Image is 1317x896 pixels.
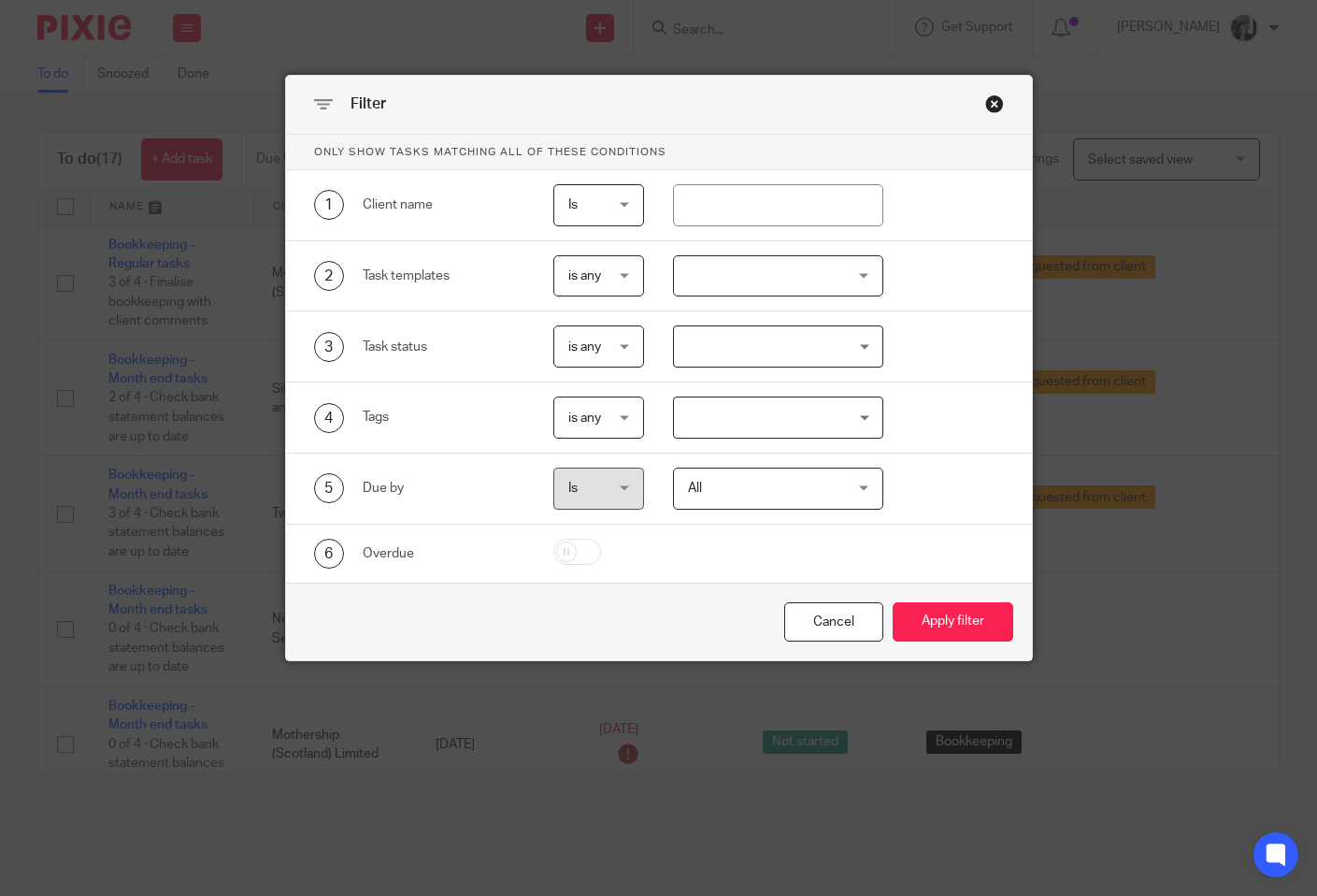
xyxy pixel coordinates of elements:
[985,94,1004,113] div: Close this dialog window
[676,401,872,434] input: Search for option
[893,602,1013,643] button: Apply filter
[568,198,578,211] span: Is
[314,332,344,362] div: 3
[314,261,344,291] div: 2
[673,397,883,439] div: Search for option
[363,267,524,285] div: Task templates
[363,544,524,563] div: Overdue
[673,325,883,368] div: Search for option
[363,195,524,214] div: Client name
[363,408,524,426] div: Tags
[568,482,578,495] span: Is
[568,412,601,425] span: is any
[351,96,386,111] span: Filter
[363,338,524,356] div: Task status
[314,539,344,569] div: 6
[363,479,524,498] div: Due by
[688,482,702,495] span: All
[784,602,883,643] div: Close this dialog window
[314,473,344,503] div: 5
[676,330,872,363] input: Search for option
[314,403,344,433] div: 4
[286,135,1032,170] p: Only show tasks matching all of these conditions
[568,340,601,354] span: is any
[314,190,344,220] div: 1
[568,269,601,282] span: is any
